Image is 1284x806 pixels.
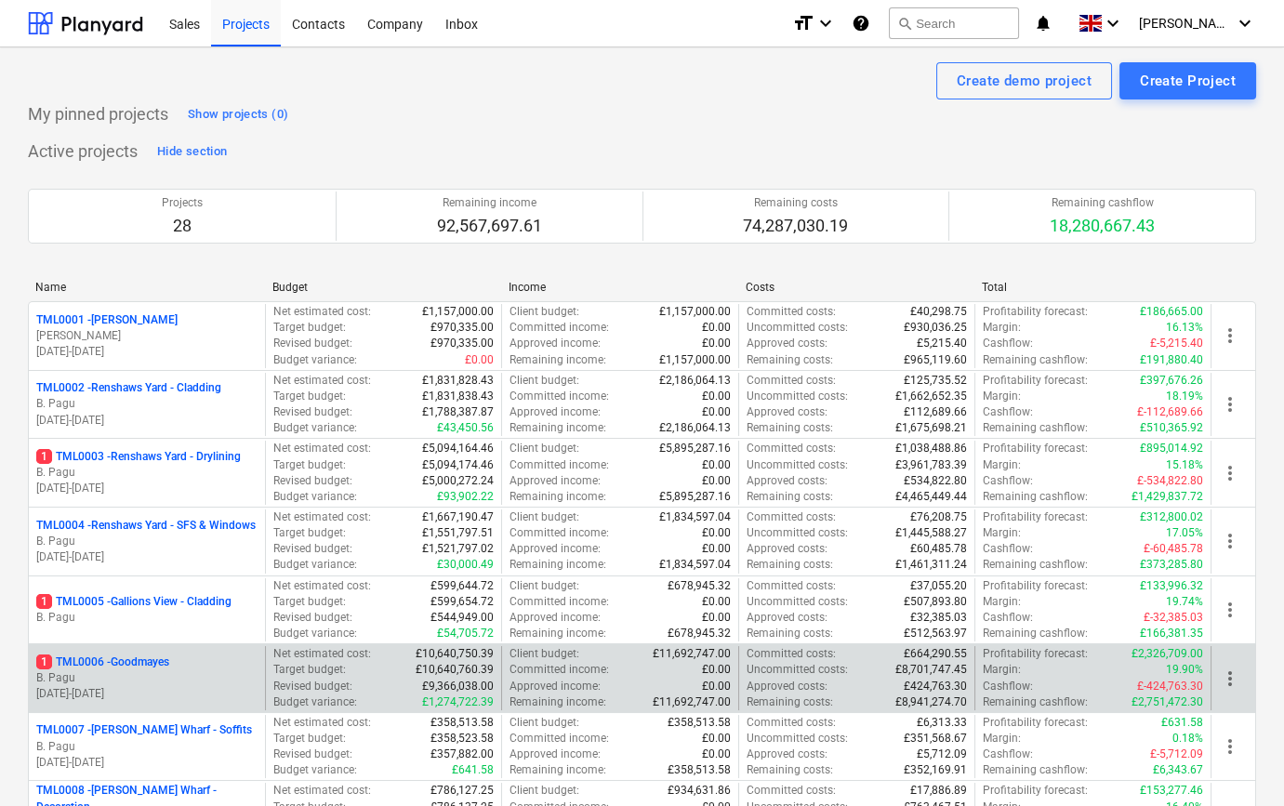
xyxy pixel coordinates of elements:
[983,557,1088,573] p: Remaining cashflow :
[437,626,494,641] p: £54,705.72
[895,441,967,456] p: £1,038,488.86
[1132,694,1203,710] p: £2,751,472.30
[904,352,967,368] p: £965,119.60
[273,489,357,505] p: Budget variance :
[273,626,357,641] p: Budget variance :
[743,215,848,237] p: 74,287,030.19
[272,281,495,294] div: Budget
[983,457,1021,473] p: Margin :
[659,420,731,436] p: £2,186,064.13
[895,694,967,710] p: £8,941,274.70
[273,304,371,320] p: Net estimated cost :
[983,404,1033,420] p: Cashflow :
[36,594,258,626] div: 1TML0005 -Gallions View - CladdingB. Pagu
[653,646,731,662] p: £11,692,747.00
[157,141,227,163] div: Hide section
[422,304,494,320] p: £1,157,000.00
[36,594,232,610] p: TML0005 - Gallions View - Cladding
[702,747,731,762] p: £0.00
[510,610,601,626] p: Approved income :
[1102,12,1124,34] i: keyboard_arrow_down
[983,578,1088,594] p: Profitability forecast :
[983,715,1088,731] p: Profitability forecast :
[982,281,1204,294] div: Total
[416,662,494,678] p: £10,640,760.39
[983,694,1088,710] p: Remaining cashflow :
[273,541,352,557] p: Revised budget :
[747,489,833,505] p: Remaining costs :
[895,389,967,404] p: £1,662,652.35
[895,662,967,678] p: £8,701,747.45
[895,420,967,436] p: £1,675,698.21
[422,404,494,420] p: £1,788,387.87
[437,557,494,573] p: £30,000.49
[1191,717,1284,806] iframe: Chat Widget
[36,518,256,534] p: TML0004 - Renshaws Yard - SFS & Windows
[36,396,258,412] p: B. Pagu
[510,352,606,368] p: Remaining income :
[1140,509,1203,525] p: £312,800.02
[1140,420,1203,436] p: £510,365.92
[422,373,494,389] p: £1,831,828.43
[273,578,371,594] p: Net estimated cost :
[273,646,371,662] p: Net estimated cost :
[702,525,731,541] p: £0.00
[1166,320,1203,336] p: 16.13%
[430,594,494,610] p: £599,654.72
[747,389,848,404] p: Uncommitted costs :
[1166,662,1203,678] p: 19.90%
[510,457,609,473] p: Committed income :
[510,578,579,594] p: Client budget :
[273,389,346,404] p: Target budget :
[465,352,494,368] p: £0.00
[36,534,258,549] p: B. Pagu
[904,594,967,610] p: £507,893.80
[904,320,967,336] p: £930,036.25
[917,336,967,351] p: £5,215.40
[36,449,258,496] div: 1TML0003 -Renshaws Yard - DryliningB. Pagu[DATE]-[DATE]
[936,62,1112,99] button: Create demo project
[910,304,967,320] p: £40,298.75
[668,715,731,731] p: £358,513.58
[422,389,494,404] p: £1,831,838.43
[1219,599,1241,621] span: more_vert
[273,509,371,525] p: Net estimated cost :
[895,489,967,505] p: £4,465,449.44
[510,594,609,610] p: Committed income :
[910,578,967,594] p: £37,055.20
[983,473,1033,489] p: Cashflow :
[747,731,848,747] p: Uncommitted costs :
[702,541,731,557] p: £0.00
[895,525,967,541] p: £1,445,588.27
[1153,762,1203,778] p: £6,343.67
[510,557,606,573] p: Remaining income :
[917,715,967,731] p: £6,313.33
[36,739,258,755] p: B. Pagu
[747,473,827,489] p: Approved costs :
[510,694,606,710] p: Remaining income :
[162,215,203,237] p: 28
[273,557,357,573] p: Budget variance :
[1150,747,1203,762] p: £-5,712.09
[510,509,579,525] p: Client budget :
[983,731,1021,747] p: Margin :
[747,578,836,594] p: Committed costs :
[1140,578,1203,594] p: £133,996.32
[510,762,606,778] p: Remaining income :
[904,762,967,778] p: £352,169.91
[422,679,494,694] p: £9,366,038.00
[814,12,837,34] i: keyboard_arrow_down
[983,489,1088,505] p: Remaining cashflow :
[422,694,494,710] p: £1,274,722.39
[747,320,848,336] p: Uncommitted costs :
[510,731,609,747] p: Committed income :
[1166,525,1203,541] p: 17.05%
[273,473,352,489] p: Revised budget :
[747,594,848,610] p: Uncommitted costs :
[983,747,1033,762] p: Cashflow :
[747,557,833,573] p: Remaining costs :
[668,578,731,594] p: £678,945.32
[1140,352,1203,368] p: £191,880.40
[702,457,731,473] p: £0.00
[746,281,968,294] div: Costs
